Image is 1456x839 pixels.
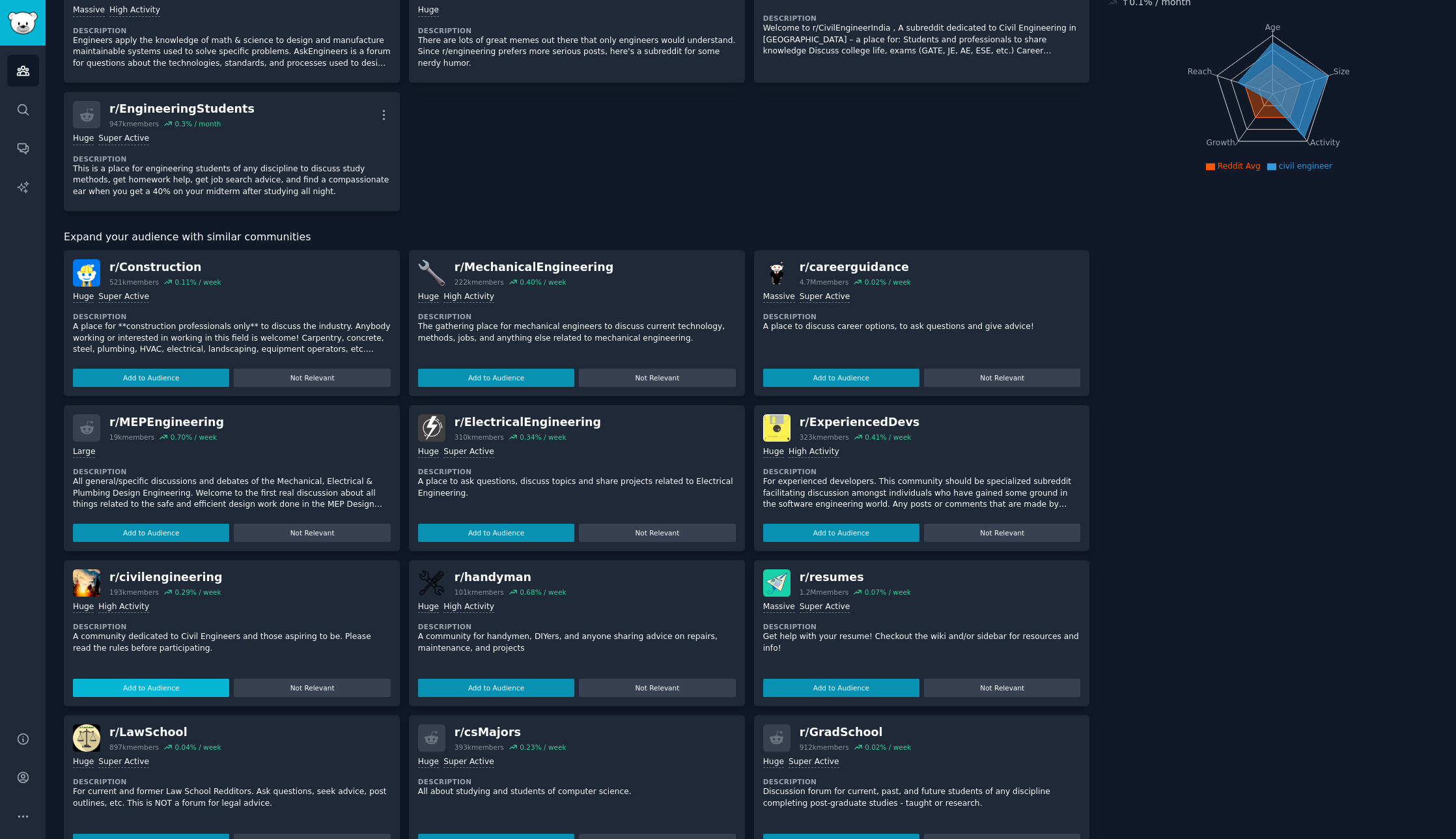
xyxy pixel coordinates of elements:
div: 0.3 % / month [175,119,221,128]
span: Expand your audience with similar communities [64,229,311,246]
p: Get help with your resume! Checkout the wiki and/or sidebar for resources and info! [763,631,1081,654]
div: Massive [73,5,105,17]
div: r/ resumes [800,569,911,586]
dt: Description [73,467,391,476]
div: Super Active [789,756,839,769]
button: Not Relevant [579,679,735,697]
div: Super Active [443,446,494,459]
button: Add to Audience [73,679,229,697]
p: For experienced developers. This community should be specialized subreddit facilitating discussio... [763,476,1081,511]
div: High Activity [109,5,160,17]
div: Super Active [98,133,149,145]
div: r/ ExperiencedDevs [800,414,920,431]
div: Super Active [800,601,850,614]
div: Huge [73,756,94,769]
img: Construction [73,259,100,287]
dt: Description [763,467,1081,476]
dt: Description [73,777,391,786]
button: Not Relevant [234,369,390,387]
div: 897k members [109,743,159,752]
dt: Description [73,622,391,631]
img: handyman [418,569,445,597]
div: r/ MEPEngineering [109,414,224,431]
div: 193k members [109,588,159,597]
button: Add to Audience [763,679,919,697]
button: Not Relevant [234,679,390,697]
div: 222k members [455,277,504,287]
div: Huge [418,601,439,614]
dt: Description [418,777,736,786]
button: Add to Audience [418,369,574,387]
div: 19k members [109,433,154,442]
p: The gathering place for mechanical engineers to discuss current technology, methods, jobs, and an... [418,321,736,344]
p: There are lots of great memes out there that only engineers would understand. Since r/engineering... [418,35,736,70]
tspan: Activity [1310,138,1340,147]
span: civil engineer [1279,162,1332,171]
p: All about studying and students of computer science. [418,786,736,798]
div: 521k members [109,277,159,287]
div: Huge [418,756,439,769]
button: Not Relevant [579,524,735,542]
div: High Activity [443,601,494,614]
button: Not Relevant [924,524,1080,542]
p: A place to discuss career options, to ask questions and give advice! [763,321,1081,333]
img: careerguidance [763,259,791,287]
button: Add to Audience [418,679,574,697]
div: Huge [418,291,439,304]
div: Huge [763,446,784,459]
button: Add to Audience [763,369,919,387]
div: Huge [763,756,784,769]
div: Massive [763,291,795,304]
dt: Description [73,154,391,164]
button: Not Relevant [924,369,1080,387]
div: High Activity [789,446,839,459]
div: 0.29 % / week [175,588,221,597]
div: Massive [763,601,795,614]
dt: Description [73,312,391,321]
p: Engineers apply the knowledge of math & science to design and manufacture maintainable systems us... [73,35,391,70]
div: High Activity [443,291,494,304]
button: Not Relevant [579,369,735,387]
div: Super Active [800,291,850,304]
div: r/ MechanicalEngineering [455,259,613,276]
p: A community for handymen, DIYers, and anyone sharing advice on repairs, maintenance, and projects [418,631,736,654]
dt: Description [418,26,736,35]
button: Not Relevant [924,679,1080,697]
img: GummySearch logo [8,12,38,35]
p: Welcome to r/CivilEngineerIndia , A subreddit dedicated to Civil Engineering in [GEOGRAPHIC_DATA]... [763,23,1081,57]
a: r/EngineeringStudents947kmembers0.3% / monthHugeSuper ActiveDescriptionThis is a place for engine... [64,92,400,211]
button: Add to Audience [73,524,229,542]
tspan: Reach [1187,66,1212,76]
img: MechanicalEngineering [418,259,445,287]
div: High Activity [98,601,149,614]
div: r/ handyman [455,569,567,586]
button: Add to Audience [418,524,574,542]
p: A place for **construction professionals only** to discuss the industry. Anybody working or inter... [73,321,391,356]
p: A community dedicated to Civil Engineers and those aspiring to be. Please read the rules before p... [73,631,391,654]
div: 0.70 % / week [171,433,217,442]
p: For current and former Law School Redditors. Ask questions, seek advice, post outlines, etc. This... [73,786,391,809]
div: Huge [418,446,439,459]
div: r/ ElectricalEngineering [455,414,601,431]
img: ElectricalEngineering [418,414,445,442]
tspan: Age [1265,23,1280,32]
div: 0.11 % / week [175,277,221,287]
p: Discussion forum for current, past, and future students of any discipline completing post-graduat... [763,786,1081,809]
dt: Description [763,622,1081,631]
tspan: Size [1333,66,1349,76]
div: 0.02 % / week [865,743,911,752]
dt: Description [418,312,736,321]
div: Huge [73,133,94,145]
p: This is a place for engineering students of any discipline to discuss study methods, get homework... [73,164,391,198]
img: LawSchool [73,724,100,752]
div: 0.07 % / week [865,588,911,597]
div: Huge [73,291,94,304]
div: 0.23 % / week [520,743,566,752]
dt: Description [763,777,1081,786]
div: r/ EngineeringStudents [109,101,255,117]
span: Reddit Avg [1218,162,1261,171]
button: Add to Audience [73,369,229,387]
div: Huge [73,601,94,614]
button: Not Relevant [234,524,390,542]
div: 0.02 % / week [865,277,911,287]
